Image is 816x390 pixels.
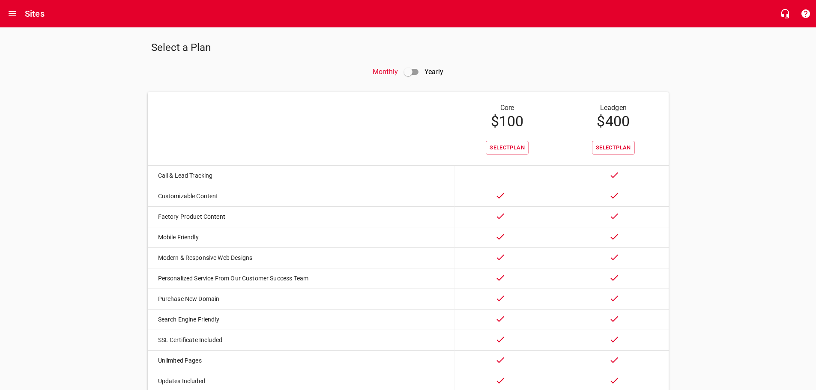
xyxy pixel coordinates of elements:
p: SSL Certificate Included [158,336,431,345]
p: Unlimited Pages [158,356,431,365]
p: Core [463,103,551,113]
span: Select Plan [490,143,525,153]
h4: $ 100 [463,113,551,130]
p: Monthly [373,62,398,82]
p: Factory Product Content [158,212,431,221]
button: Support Portal [795,3,816,24]
h6: Sites [25,7,45,21]
p: Updates Included [158,377,431,386]
p: Yearly [424,62,443,82]
p: Personalized Service From Our Customer Success Team [158,274,431,283]
p: Customizable Content [158,192,431,201]
button: SelectPlan [592,141,635,155]
p: Search Engine Friendly [158,315,431,324]
h4: $ 400 [568,113,658,130]
p: Purchase New Domain [158,295,431,304]
p: Leadgen [568,103,658,113]
p: Modern & Responsive Web Designs [158,253,431,262]
button: Open drawer [2,3,23,24]
span: Select Plan [596,143,631,153]
h5: Select a Plan [151,41,405,55]
p: Call & Lead Tracking [158,171,431,180]
button: Live Chat [775,3,795,24]
button: SelectPlan [486,141,529,155]
p: Mobile Friendly [158,233,431,242]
